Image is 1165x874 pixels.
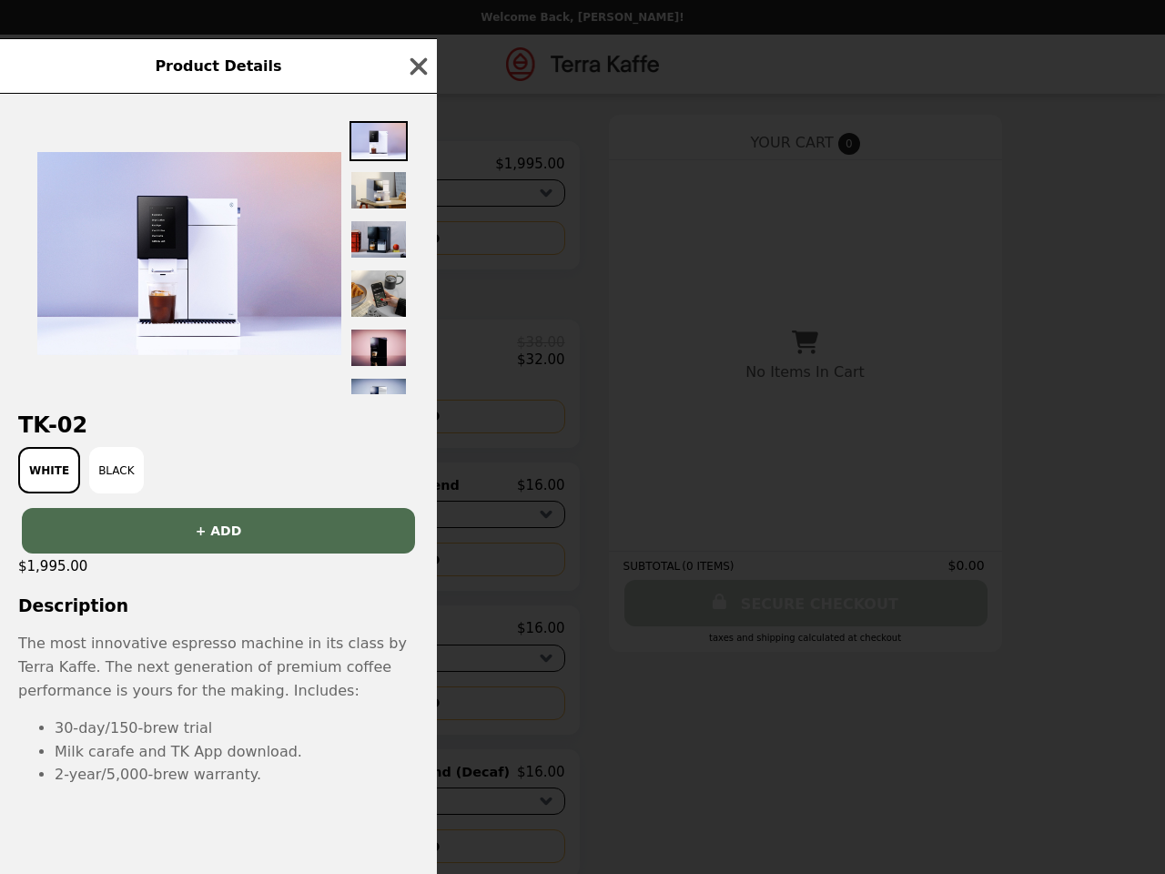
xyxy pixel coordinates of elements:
[22,508,415,554] button: + ADD
[349,269,408,319] img: Thumbnail 4
[37,152,341,355] img: White
[55,740,419,764] li: Milk carafe and TK App download.
[349,219,408,259] img: Thumbnail 3
[349,170,408,210] img: Thumbnail 2
[18,632,419,702] p: The most innovative espresso machine in its class by Terra Kaffe. The next generation of premium ...
[349,121,408,161] img: Thumbnail 1
[55,763,419,787] li: 2-year/5,000-brew warranty.
[89,447,143,493] button: Black
[349,328,408,368] img: Thumbnail 5
[155,57,281,75] span: Product Details
[55,716,419,740] li: 30-day/150-brew trial
[18,447,80,493] button: White
[349,377,408,417] img: Thumbnail 6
